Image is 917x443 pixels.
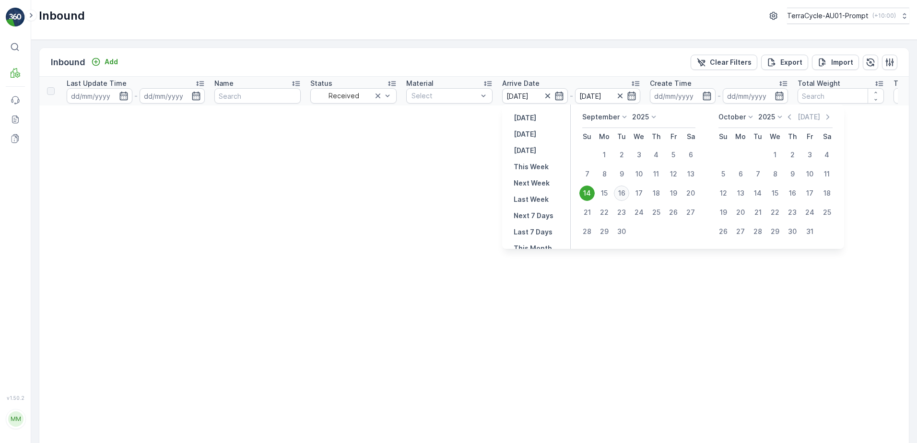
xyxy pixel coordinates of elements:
[514,195,549,204] p: Last Week
[750,205,765,220] div: 21
[8,236,54,245] span: Last Weight :
[510,128,540,140] button: Today
[514,227,553,237] p: Last 7 Days
[802,205,817,220] div: 24
[750,166,765,182] div: 7
[767,205,783,220] div: 22
[53,221,74,229] span: 2.3 kg
[665,128,682,145] th: Friday
[715,128,732,145] th: Sunday
[6,403,25,435] button: MM
[716,224,731,239] div: 26
[54,189,75,197] span: 2.3 kg
[510,177,553,189] button: Next Week
[819,186,835,201] div: 18
[514,162,549,172] p: This Week
[597,186,612,201] div: 15
[648,166,664,182] div: 11
[767,166,783,182] div: 8
[767,224,783,239] div: 29
[613,128,630,145] th: Tuesday
[749,128,766,145] th: Tuesday
[510,145,540,156] button: Tomorrow
[691,55,757,70] button: Clear Filters
[683,205,698,220] div: 27
[579,186,595,201] div: 14
[570,90,573,102] p: -
[683,186,698,201] div: 20
[87,56,122,68] button: Add
[575,88,641,104] input: dd/mm/yyyy
[718,112,746,122] p: October
[785,147,800,163] div: 2
[502,88,568,104] input: dd/mm/yyyy
[819,205,835,220] div: 25
[8,189,54,197] span: First Weight :
[802,224,817,239] div: 31
[502,79,540,88] p: Arrive Date
[597,205,612,220] div: 22
[732,128,749,145] th: Monday
[134,90,138,102] p: -
[579,166,595,182] div: 7
[514,244,552,253] p: This Month
[67,79,127,88] p: Last Update Time
[716,205,731,220] div: 19
[597,147,612,163] div: 1
[596,128,613,145] th: Monday
[785,224,800,239] div: 30
[630,128,647,145] th: Wednesday
[8,221,53,229] span: Net Amount :
[614,205,629,220] div: 23
[214,79,234,88] p: Name
[51,56,85,69] p: Inbound
[750,224,765,239] div: 28
[514,129,536,139] p: [DATE]
[666,147,681,163] div: 5
[780,58,802,67] p: Export
[733,205,748,220] div: 20
[798,112,820,122] p: [DATE]
[648,147,664,163] div: 4
[785,205,800,220] div: 23
[631,166,647,182] div: 10
[767,147,783,163] div: 1
[510,112,540,124] button: Yesterday
[8,157,32,165] span: Name :
[683,147,698,163] div: 6
[614,147,629,163] div: 2
[578,128,596,145] th: Sunday
[766,128,784,145] th: Wednesday
[514,113,536,123] p: [DATE]
[597,166,612,182] div: 8
[310,79,332,88] p: Status
[105,57,118,67] p: Add
[579,224,595,239] div: 28
[514,178,550,188] p: Next Week
[514,146,536,155] p: [DATE]
[406,79,434,88] p: Material
[510,194,553,205] button: Last Week
[710,58,752,67] p: Clear Filters
[67,88,132,104] input: dd/mm/yyyy
[597,224,612,239] div: 29
[801,128,818,145] th: Friday
[648,186,664,201] div: 18
[6,395,25,401] span: v 1.50.2
[579,205,595,220] div: 21
[631,205,647,220] div: 24
[54,236,68,245] span: 0 kg
[8,411,24,427] div: MM
[614,186,629,201] div: 16
[214,88,301,104] input: Search
[819,166,835,182] div: 11
[8,205,59,213] span: Material Type :
[767,186,783,201] div: 15
[647,128,665,145] th: Thursday
[785,166,800,182] div: 9
[631,147,647,163] div: 3
[140,88,205,104] input: dd/mm/yyyy
[733,186,748,201] div: 13
[666,186,681,201] div: 19
[812,55,859,70] button: Import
